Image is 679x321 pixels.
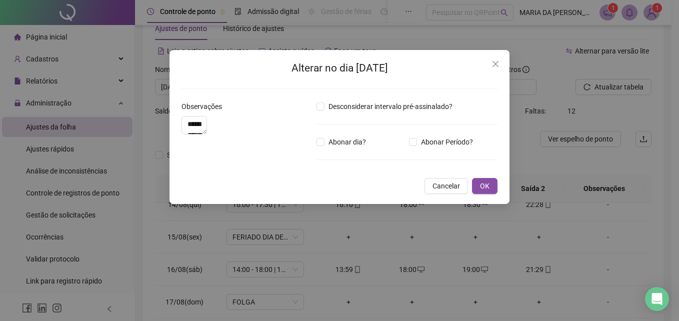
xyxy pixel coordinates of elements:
span: Abonar Período? [417,136,477,147]
span: Desconsiderar intervalo pré-assinalado? [324,101,456,112]
button: Cancelar [424,178,468,194]
span: Cancelar [432,180,460,191]
button: Close [487,56,503,72]
span: close [491,60,499,68]
h2: Alterar no dia [DATE] [181,60,497,76]
button: OK [472,178,497,194]
span: Abonar dia? [324,136,370,147]
span: OK [480,180,489,191]
div: Open Intercom Messenger [645,287,669,311]
label: Observações [181,101,228,112]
